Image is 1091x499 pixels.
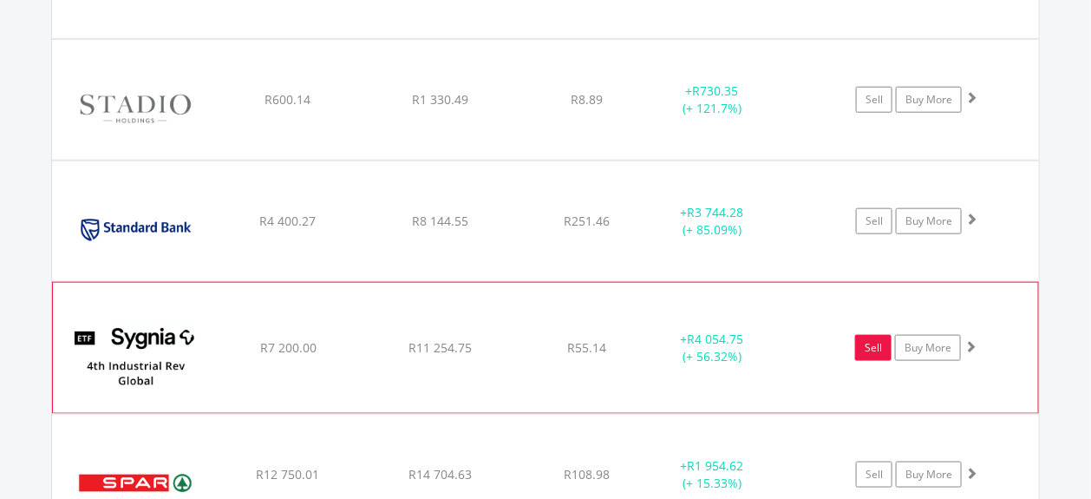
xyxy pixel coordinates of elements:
span: R11 254.75 [408,339,472,356]
span: R251.46 [564,213,610,229]
span: R3 744.28 [688,204,744,220]
a: Buy More [896,462,962,488]
span: R8 144.55 [412,213,468,229]
span: R12 750.01 [256,466,319,483]
span: R1 954.62 [688,457,744,474]
span: R600.14 [265,91,310,108]
div: + (+ 15.33%) [647,457,778,492]
span: R1 330.49 [412,91,468,108]
div: + (+ 121.7%) [647,82,778,117]
img: EQU.ZA.SDO.png [61,62,210,155]
span: R108.98 [564,466,610,483]
a: Sell [856,462,892,488]
a: Buy More [896,87,962,113]
a: Sell [856,87,892,113]
div: + (+ 56.32%) [647,331,777,365]
a: Buy More [896,208,962,234]
span: R4 400.27 [259,213,316,229]
span: R8.89 [571,91,603,108]
span: R730.35 [693,82,739,99]
a: Buy More [895,335,961,361]
a: Sell [855,335,892,361]
span: R4 054.75 [687,331,743,347]
div: + (+ 85.09%) [647,204,778,239]
a: Sell [856,208,892,234]
span: R7 200.00 [260,339,317,356]
span: R14 704.63 [408,466,472,483]
img: EQU.ZA.SBK.png [61,183,210,277]
img: EQU.ZA.SYG4IR.png [62,305,211,409]
span: R55.14 [567,339,606,356]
